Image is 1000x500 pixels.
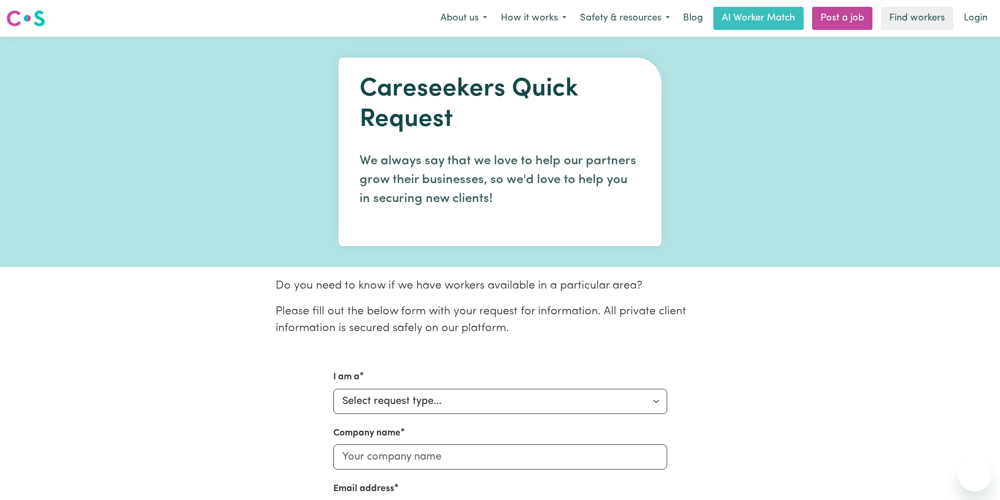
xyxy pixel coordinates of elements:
a: Login [957,7,994,30]
p: Please fill out the below form with your request for information. All private client information ... [276,303,725,337]
h1: Careseekers Quick Request [360,75,640,135]
a: AI Worker Match [713,7,804,30]
a: Post a job [812,7,872,30]
label: Company name [333,427,401,440]
label: Email address [333,482,394,496]
p: Do you need to know if we have workers available in a particular area? [276,278,725,294]
iframe: Button to launch messaging window [958,458,992,492]
input: Your company name [333,444,667,470]
img: Careseekers logo [6,9,45,28]
a: Blog [677,7,709,30]
p: We always say that we love to help our partners grow their businesses, so we'd love to help you i... [360,152,640,208]
a: Careseekers logo [6,6,45,30]
label: I am a [333,370,360,384]
button: About us [434,7,494,29]
button: How it works [494,7,573,29]
button: Safety & resources [573,7,677,29]
a: Find workers [881,7,953,30]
